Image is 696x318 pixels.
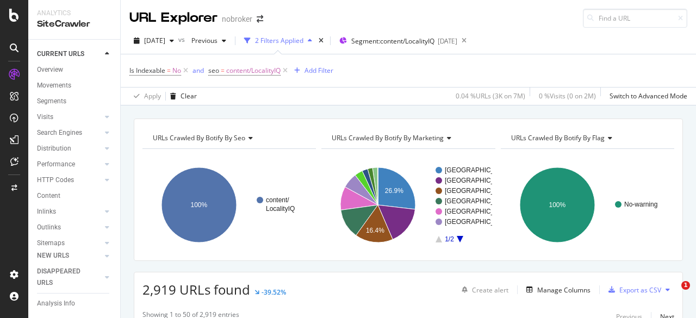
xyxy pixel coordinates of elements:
[681,281,690,290] span: 1
[624,201,657,208] text: No-warning
[37,190,113,202] a: Content
[549,201,565,209] text: 100%
[257,15,263,23] div: arrow-right-arrow-left
[37,111,102,123] a: Visits
[456,91,525,101] div: 0.04 % URLs ( 3K on 7M )
[192,65,204,76] button: and
[37,127,102,139] a: Search Engines
[187,32,231,49] button: Previous
[37,80,71,91] div: Movements
[129,88,161,105] button: Apply
[167,66,171,75] span: =
[37,206,56,217] div: Inlinks
[37,206,102,217] a: Inlinks
[304,66,333,75] div: Add Filter
[37,64,113,76] a: Overview
[37,222,61,233] div: Outlinks
[144,36,165,45] span: 2025 Sep. 1st
[605,88,687,105] button: Switch to Advanced Mode
[151,129,306,147] h4: URLs Crawled By Botify By seo
[438,36,457,46] div: [DATE]
[222,14,252,24] div: nobroker
[522,283,591,296] button: Manage Columns
[37,111,53,123] div: Visits
[181,91,197,101] div: Clear
[335,32,457,49] button: Segment:content/LocalityIQ[DATE]
[445,166,513,174] text: [GEOGRAPHIC_DATA]
[187,36,217,45] span: Previous
[266,196,289,204] text: content/
[37,9,111,18] div: Analytics
[37,143,102,154] a: Distribution
[262,288,286,297] div: -39.52%
[37,159,75,170] div: Performance
[153,133,245,142] span: URLs Crawled By Botify By seo
[583,9,687,28] input: Find a URL
[255,36,303,45] div: 2 Filters Applied
[457,281,508,298] button: Create alert
[37,64,63,76] div: Overview
[619,285,661,295] div: Export as CSV
[37,298,113,309] a: Analysis Info
[240,32,316,49] button: 2 Filters Applied
[445,235,454,243] text: 1/2
[37,238,102,249] a: Sitemaps
[37,250,102,261] a: NEW URLS
[351,36,434,46] span: Segment: content/LocalityIQ
[191,201,208,209] text: 100%
[129,32,178,49] button: [DATE]
[129,9,217,27] div: URL Explorer
[37,127,82,139] div: Search Engines
[539,91,596,101] div: 0 % Visits ( 0 on 2M )
[37,96,66,107] div: Segments
[37,96,113,107] a: Segments
[37,222,102,233] a: Outlinks
[445,197,513,205] text: [GEOGRAPHIC_DATA]
[266,205,295,213] text: LocalityIQ
[385,187,403,195] text: 26.9%
[37,266,102,289] a: DISAPPEARED URLS
[142,280,250,298] span: 2,919 URLs found
[37,238,65,249] div: Sitemaps
[172,63,181,78] span: No
[610,91,687,101] div: Switch to Advanced Mode
[226,63,281,78] span: content/LocalityIQ
[330,129,485,147] h4: URLs Crawled By Botify By marketing
[501,158,672,252] svg: A chart.
[445,208,513,215] text: [GEOGRAPHIC_DATA]
[37,80,113,91] a: Movements
[37,18,111,30] div: SiteCrawler
[142,158,313,252] svg: A chart.
[37,174,102,186] a: HTTP Codes
[321,158,492,252] svg: A chart.
[178,35,187,44] span: vs
[366,227,384,234] text: 16.4%
[316,35,326,46] div: times
[659,281,685,307] iframe: Intercom live chat
[511,133,605,142] span: URLs Crawled By Botify By flag
[537,285,591,295] div: Manage Columns
[472,285,508,295] div: Create alert
[208,66,219,75] span: seo
[445,177,513,184] text: [GEOGRAPHIC_DATA]
[290,64,333,77] button: Add Filter
[129,66,165,75] span: Is Indexable
[37,159,102,170] a: Performance
[604,281,661,298] button: Export as CSV
[192,66,204,75] div: and
[37,190,60,202] div: Content
[37,250,69,261] div: NEW URLS
[166,88,197,105] button: Clear
[445,187,513,195] text: [GEOGRAPHIC_DATA]
[37,48,102,60] a: CURRENT URLS
[445,218,513,226] text: [GEOGRAPHIC_DATA]
[509,129,664,147] h4: URLs Crawled By Botify By flag
[37,143,71,154] div: Distribution
[221,66,225,75] span: =
[37,174,74,186] div: HTTP Codes
[37,48,84,60] div: CURRENT URLS
[37,266,92,289] div: DISAPPEARED URLS
[144,91,161,101] div: Apply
